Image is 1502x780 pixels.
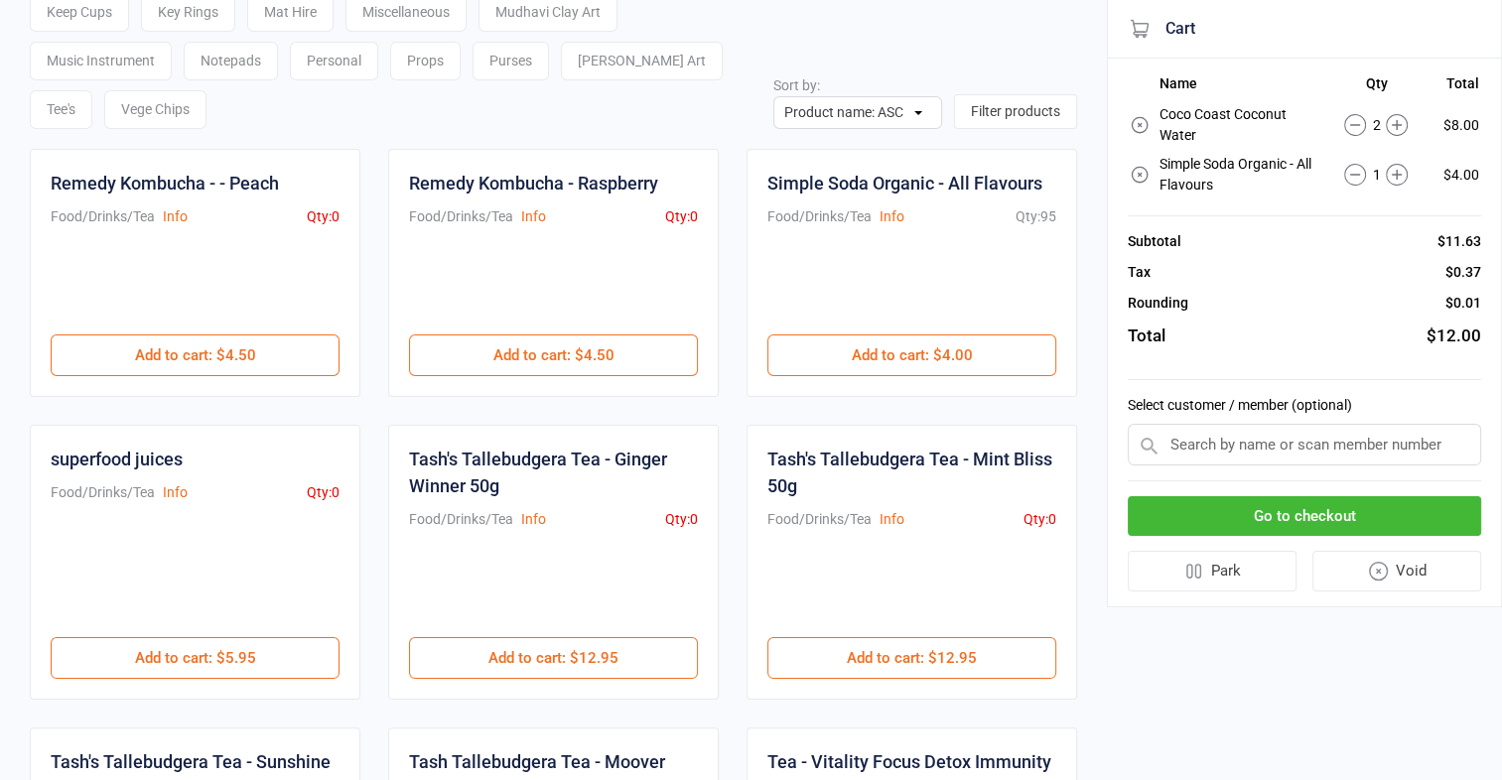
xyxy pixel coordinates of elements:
div: Remedy Kombucha - - Peach [51,170,279,196]
button: Park [1128,551,1297,591]
div: [PERSON_NAME] Art [561,42,723,80]
button: Add to cart: $4.50 [409,334,698,376]
div: superfood juices [51,446,183,472]
div: Qty: 0 [1024,509,1056,530]
div: 1 [1324,164,1428,186]
div: Music Instrument [30,42,172,80]
div: Simple Soda Organic - All Flavours [767,170,1042,196]
button: Add to cart: $12.95 [409,637,698,679]
div: Tash's Tallebudgera Tea - Mint Bliss 50g [767,446,1056,499]
td: $4.00 [1431,151,1479,198]
div: Tash's Tallebudgera Tea - Ginger Winner 50g [409,446,698,499]
th: Name [1159,75,1322,99]
button: Info [163,206,188,227]
div: Total [1128,324,1165,349]
div: Food/Drinks/Tea [409,206,513,227]
div: Food/Drinks/Tea [51,482,155,503]
button: Add to cart: $12.95 [767,637,1056,679]
div: Subtotal [1128,231,1181,252]
div: Qty: 0 [307,206,340,227]
div: Qty: 0 [665,509,698,530]
div: Tax [1128,262,1151,283]
th: Total [1431,75,1479,99]
td: $8.00 [1431,101,1479,149]
div: Food/Drinks/Tea [409,509,513,530]
div: Food/Drinks/Tea [767,206,872,227]
div: Food/Drinks/Tea [51,206,155,227]
div: Qty: 95 [1016,206,1056,227]
th: Qty [1324,75,1428,99]
label: Select customer / member (optional) [1128,395,1481,416]
div: Purses [473,42,549,80]
button: Add to cart: $5.95 [51,637,340,679]
td: Coco Coast Coconut Water [1159,101,1322,149]
button: Info [880,509,904,530]
div: 2 [1324,114,1428,136]
div: Tee's [30,90,92,129]
button: Add to cart: $4.50 [51,334,340,376]
div: Rounding [1128,293,1188,314]
button: Void [1312,551,1482,591]
div: $12.00 [1427,324,1481,349]
button: Go to checkout [1128,496,1481,537]
button: Info [163,482,188,503]
div: Qty: 0 [665,206,698,227]
div: Qty: 0 [307,482,340,503]
div: Notepads [184,42,278,80]
button: Filter products [954,94,1077,129]
td: Simple Soda Organic - All Flavours [1159,151,1322,198]
label: Sort by: [773,77,820,93]
input: Search by name or scan member number [1128,424,1481,465]
button: Add to cart: $4.00 [767,334,1056,376]
div: Personal [290,42,378,80]
div: Food/Drinks/Tea [767,509,872,530]
button: Info [521,509,546,530]
div: Vege Chips [104,90,206,129]
button: Info [880,206,904,227]
div: $0.01 [1445,293,1481,314]
div: Remedy Kombucha - Raspberry [409,170,658,196]
div: $11.63 [1437,231,1481,252]
div: Props [390,42,461,80]
div: $0.37 [1445,262,1481,283]
button: Info [521,206,546,227]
